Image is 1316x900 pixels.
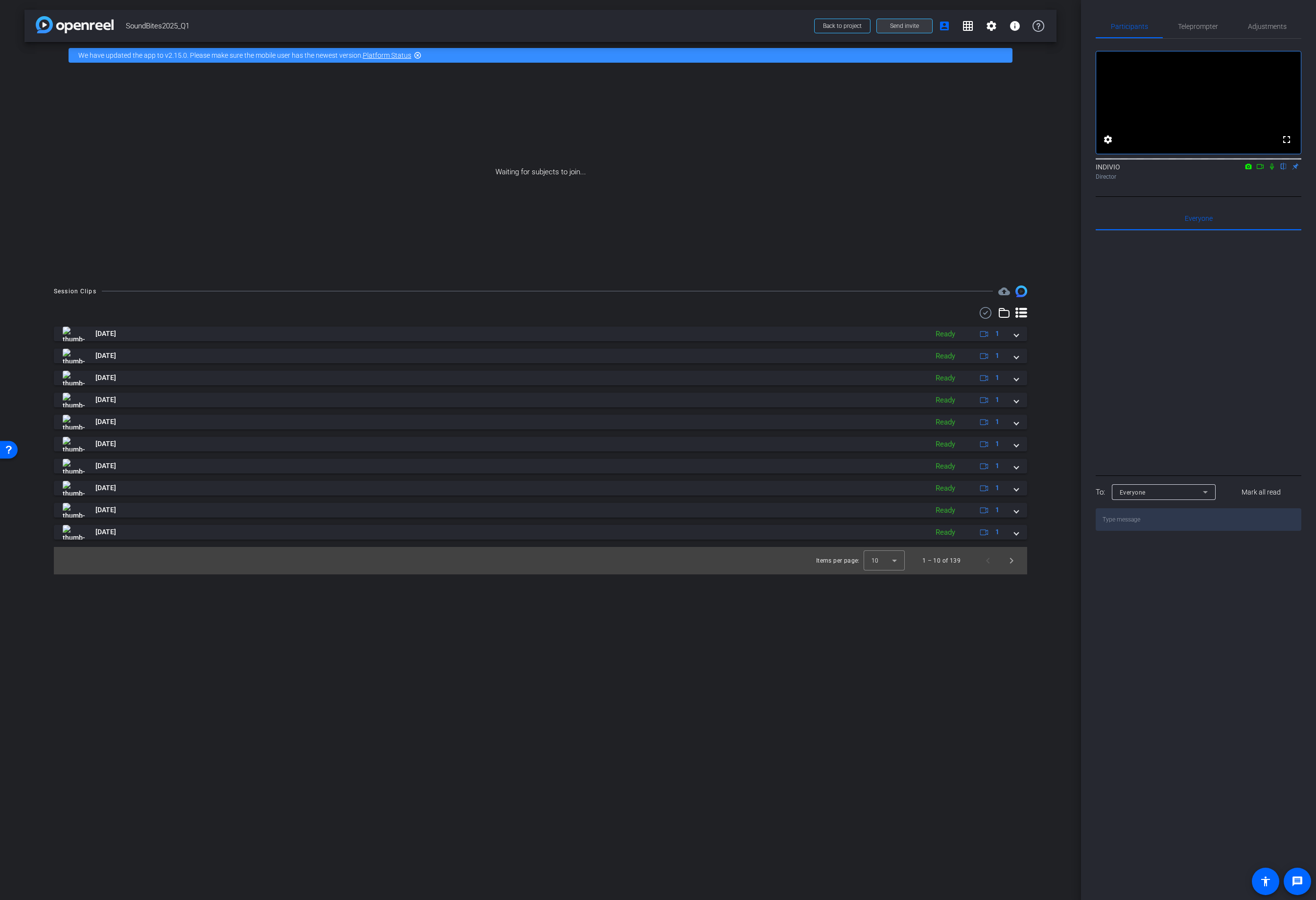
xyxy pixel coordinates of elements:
div: Ready [931,417,960,428]
mat-expansion-panel-header: thumb-nail[DATE]Ready1 [54,415,1027,429]
div: Ready [931,395,960,406]
span: 1 [995,461,999,471]
span: 1 [995,483,999,493]
span: Everyone [1185,215,1213,222]
span: Send invite [890,22,919,30]
img: app-logo [36,16,114,33]
span: Back to project [823,23,862,29]
span: Destinations for your clips [998,285,1010,297]
img: thumb-nail [63,327,85,341]
img: thumb-nail [63,481,85,496]
span: 1 [995,505,999,515]
span: [DATE] [95,417,116,427]
span: [DATE] [95,505,116,515]
div: Director [1096,172,1301,181]
span: [DATE] [95,527,116,537]
span: 1 [995,417,999,427]
mat-icon: grid_on [962,20,974,32]
div: To: [1096,487,1105,498]
div: Session Clips [54,286,96,296]
span: Teleprompter [1178,23,1218,30]
span: 1 [995,373,999,383]
span: [DATE] [95,483,116,493]
img: thumb-nail [63,371,85,385]
mat-expansion-panel-header: thumb-nail[DATE]Ready1 [54,393,1027,407]
mat-icon: fullscreen [1281,134,1292,145]
mat-expansion-panel-header: thumb-nail[DATE]Ready1 [54,525,1027,540]
img: thumb-nail [63,459,85,474]
mat-icon: highlight_off [414,51,422,59]
div: Waiting for subjects to join... [24,69,1057,276]
div: INDIVIO [1096,162,1301,181]
mat-icon: message [1292,876,1303,887]
mat-expansion-panel-header: thumb-nail[DATE]Ready1 [54,327,1027,341]
img: thumb-nail [63,525,85,540]
mat-icon: accessibility [1260,876,1271,887]
mat-icon: flip [1278,162,1290,170]
mat-icon: info [1009,20,1021,32]
span: [DATE] [95,439,116,449]
mat-icon: settings [986,20,997,32]
img: Session clips [1015,285,1027,297]
img: thumb-nail [63,437,85,451]
span: Mark all read [1242,487,1281,497]
span: [DATE] [95,373,116,383]
span: SoundBites2025_Q1 [126,16,808,36]
span: [DATE] [95,329,116,339]
mat-icon: cloud_upload [998,285,1010,297]
img: thumb-nail [63,393,85,407]
mat-expansion-panel-header: thumb-nail[DATE]Ready1 [54,349,1027,363]
mat-icon: settings [1102,134,1114,145]
button: Back to project [814,19,870,33]
div: Ready [931,329,960,340]
span: [DATE] [95,351,116,361]
span: [DATE] [95,395,116,405]
mat-expansion-panel-header: thumb-nail[DATE]Ready1 [54,481,1027,496]
span: Adjustments [1248,23,1287,30]
span: 1 [995,439,999,449]
button: Mark all read [1222,483,1302,501]
mat-expansion-panel-header: thumb-nail[DATE]Ready1 [54,437,1027,451]
div: Ready [931,439,960,450]
span: 1 [995,329,999,339]
img: thumb-nail [63,503,85,518]
span: 1 [995,527,999,537]
div: Ready [931,527,960,538]
div: Items per page: [816,556,860,566]
mat-icon: account_box [939,20,950,32]
div: Ready [931,505,960,516]
img: thumb-nail [63,415,85,429]
span: Participants [1111,23,1148,30]
button: Previous page [976,549,1000,572]
span: 1 [995,351,999,361]
div: We have updated the app to v2.15.0. Please make sure the mobile user has the newest version. [69,48,1012,63]
button: Send invite [876,19,933,33]
div: Ready [931,351,960,362]
div: Ready [931,461,960,472]
div: Ready [931,483,960,494]
div: 1 – 10 of 139 [922,556,961,566]
span: 1 [995,395,999,405]
div: Ready [931,373,960,384]
mat-expansion-panel-header: thumb-nail[DATE]Ready1 [54,503,1027,518]
a: Platform Status [363,51,411,59]
mat-expansion-panel-header: thumb-nail[DATE]Ready1 [54,459,1027,474]
img: thumb-nail [63,349,85,363]
button: Next page [1000,549,1023,572]
mat-expansion-panel-header: thumb-nail[DATE]Ready1 [54,371,1027,385]
span: Everyone [1120,489,1146,496]
span: [DATE] [95,461,116,471]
